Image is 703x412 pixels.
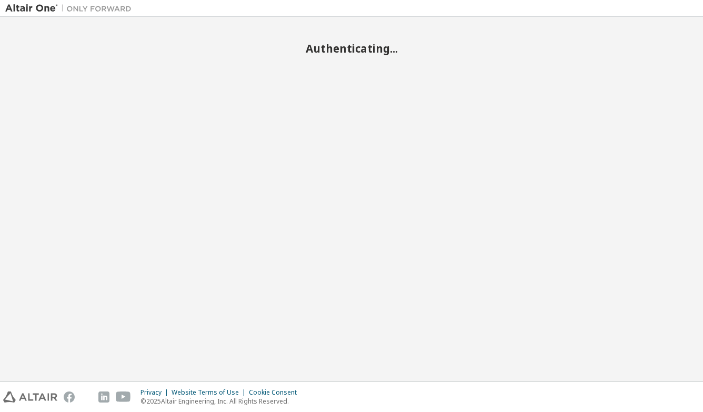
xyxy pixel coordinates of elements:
p: © 2025 Altair Engineering, Inc. All Rights Reserved. [140,397,303,406]
div: Website Terms of Use [172,388,249,397]
img: altair_logo.svg [3,391,57,403]
img: Altair One [5,3,137,14]
img: youtube.svg [116,391,131,403]
img: facebook.svg [64,391,75,403]
h2: Authenticating... [5,42,698,55]
img: linkedin.svg [98,391,109,403]
div: Cookie Consent [249,388,303,397]
div: Privacy [140,388,172,397]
